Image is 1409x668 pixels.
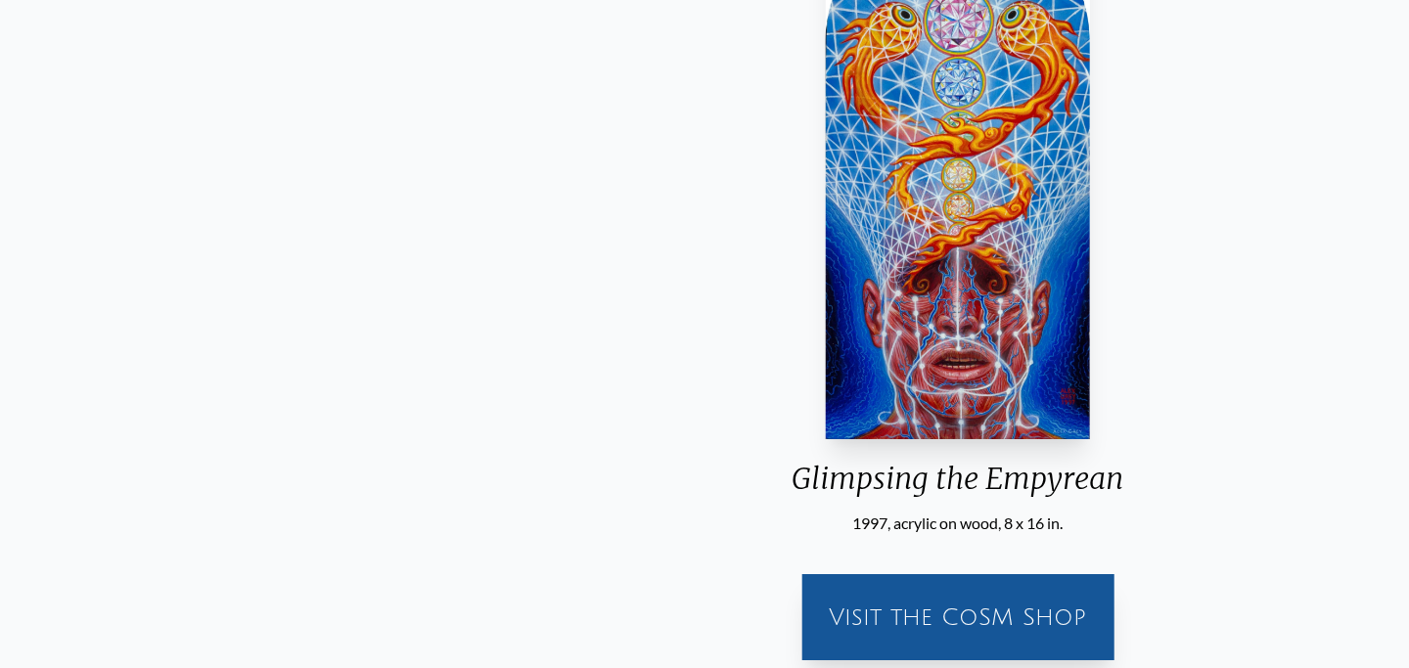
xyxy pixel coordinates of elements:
[813,586,1102,648] a: Visit the CoSM Shop
[776,512,1139,535] div: 1997, acrylic on wood, 8 x 16 in.
[776,461,1139,512] div: Glimpsing the Empyrean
